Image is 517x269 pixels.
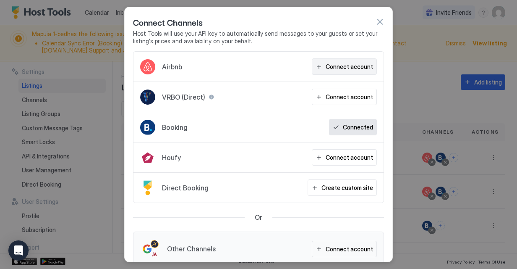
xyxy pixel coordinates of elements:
button: Connect account [312,149,377,166]
button: Connect account [312,58,377,75]
span: Houfy [162,153,181,162]
span: Connect Channels [133,16,203,28]
span: Host Tools will use your API key to automatically send messages to your guests or set your listin... [133,30,384,45]
div: Connect account [326,245,373,253]
button: Connect account [312,241,377,257]
span: VRBO (Direct) [162,93,205,101]
div: Connect account [326,92,373,101]
span: Direct Booking [162,184,209,192]
span: Booking [162,123,188,132]
span: Or [255,213,262,222]
div: Create custom site [321,183,373,192]
span: Airbnb [162,63,182,71]
div: Connect account [326,62,373,71]
div: Connect account [326,153,373,162]
span: Other Channels [167,245,216,253]
div: Open Intercom Messenger [8,240,29,261]
button: Connected [329,119,377,135]
div: Connected [343,123,373,132]
button: Connect account [312,89,377,105]
button: Create custom site [308,179,377,196]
